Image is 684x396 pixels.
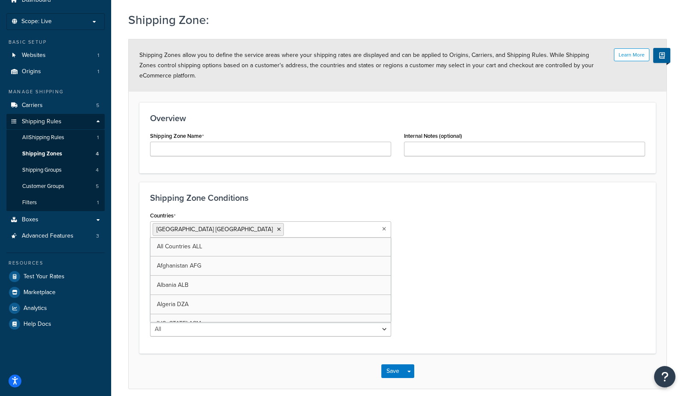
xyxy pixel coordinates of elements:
[150,314,391,333] a: [US_STATE] ASM
[97,52,99,59] span: 1
[97,134,99,141] span: 1
[22,216,38,223] span: Boxes
[6,64,105,80] a: Origins1
[24,289,56,296] span: Marketplace
[6,179,105,194] li: Customer Groups
[96,150,99,158] span: 4
[21,18,52,25] span: Scope: Live
[96,232,99,240] span: 3
[96,167,99,174] span: 4
[157,319,201,328] span: [US_STATE] ASM
[654,366,675,387] button: Open Resource Center
[150,295,391,314] a: Algeria DZA
[22,183,64,190] span: Customer Groups
[157,300,189,309] span: Algeria DZA
[97,68,99,75] span: 1
[22,150,62,158] span: Shipping Zones
[22,118,62,125] span: Shipping Rules
[6,48,105,63] a: Websites1
[150,113,645,123] h3: Overview
[6,316,105,332] a: Help Docs
[381,364,404,378] button: Save
[6,212,105,228] a: Boxes
[6,195,105,211] li: Filters
[156,225,273,234] span: [GEOGRAPHIC_DATA] [GEOGRAPHIC_DATA]
[97,199,99,206] span: 1
[22,102,43,109] span: Carriers
[6,269,105,284] a: Test Your Rates
[22,52,46,59] span: Websites
[157,261,201,270] span: Afghanistan AFG
[150,276,391,295] a: Albania ALB
[6,146,105,162] a: Shipping Zones4
[6,130,105,146] a: AllShipping Rules1
[150,212,176,219] label: Countries
[22,167,62,174] span: Shipping Groups
[6,98,105,113] a: Carriers5
[6,64,105,80] li: Origins
[24,273,65,280] span: Test Your Rates
[6,228,105,244] li: Advanced Features
[6,162,105,178] li: Shipping Groups
[6,114,105,130] a: Shipping Rules
[150,133,204,140] label: Shipping Zone Name
[6,98,105,113] li: Carriers
[157,242,202,251] span: All Countries ALL
[139,51,594,80] span: Shipping Zones allow you to define the service areas where your shipping rates are displayed and ...
[150,193,645,202] h3: Shipping Zone Conditions
[6,162,105,178] a: Shipping Groups4
[24,321,51,328] span: Help Docs
[96,102,99,109] span: 5
[6,88,105,95] div: Manage Shipping
[150,256,391,275] a: Afghanistan AFG
[24,305,47,312] span: Analytics
[22,199,37,206] span: Filters
[6,48,105,63] li: Websites
[6,179,105,194] a: Customer Groups5
[150,237,391,256] a: All Countries ALL
[6,301,105,316] a: Analytics
[653,48,670,63] button: Show Help Docs
[6,114,105,211] li: Shipping Rules
[22,68,41,75] span: Origins
[6,285,105,300] a: Marketplace
[128,12,656,28] h1: Shipping Zone:
[6,146,105,162] li: Shipping Zones
[6,228,105,244] a: Advanced Features3
[6,39,105,46] div: Basic Setup
[614,48,649,61] button: Learn More
[6,259,105,267] div: Resources
[22,134,64,141] span: All Shipping Rules
[6,195,105,211] a: Filters1
[157,280,189,289] span: Albania ALB
[22,232,74,240] span: Advanced Features
[404,133,462,139] label: Internal Notes (optional)
[96,183,99,190] span: 5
